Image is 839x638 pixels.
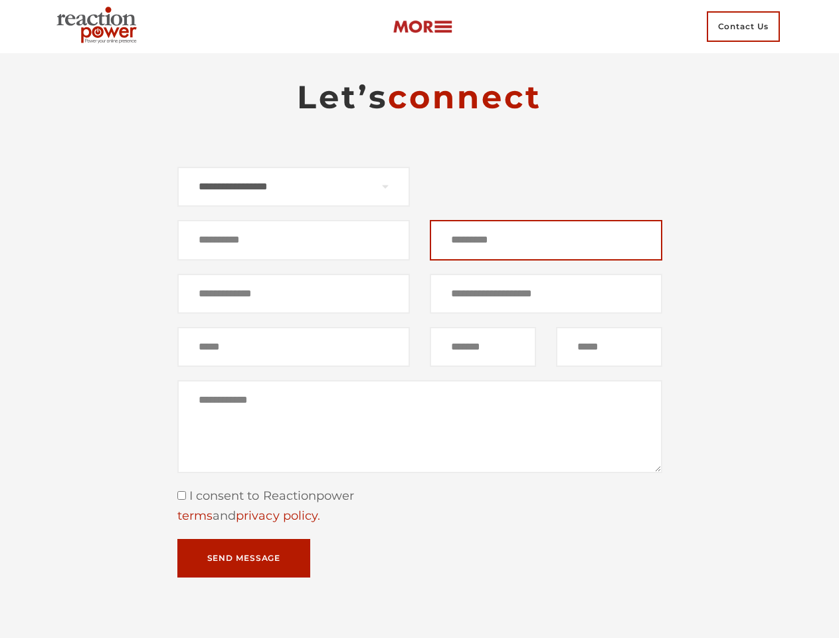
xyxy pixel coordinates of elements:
a: terms [177,508,213,523]
img: more-btn.png [393,19,452,35]
span: Send Message [207,554,281,562]
div: and [177,506,662,526]
a: privacy policy. [236,508,320,523]
img: Executive Branding | Personal Branding Agency [51,3,147,51]
span: I consent to Reactionpower [186,488,355,503]
h2: Let’s [177,77,662,117]
span: Contact Us [707,11,780,42]
span: connect [388,78,542,116]
form: Contact form [177,167,662,578]
button: Send Message [177,539,311,578]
